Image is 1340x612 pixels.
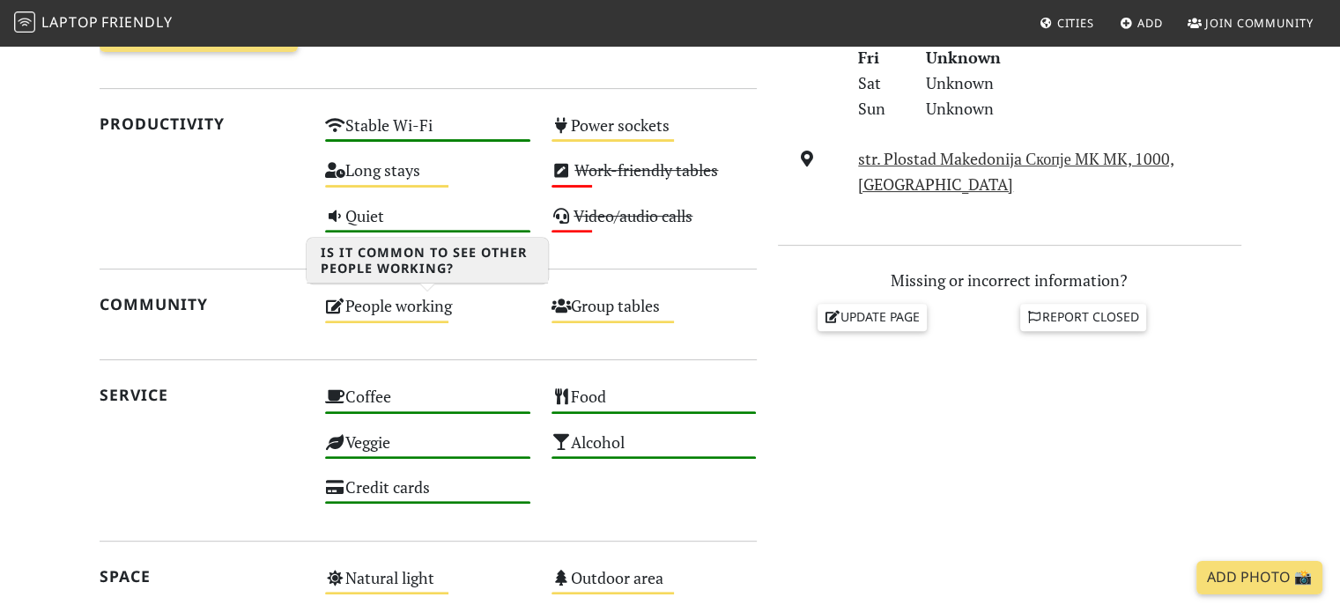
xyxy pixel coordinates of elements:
[915,96,1252,122] div: Unknown
[541,564,767,608] div: Outdoor area
[915,70,1252,96] div: Unknown
[848,45,914,70] div: Fri
[848,70,914,96] div: Sat
[315,382,541,427] div: Coffee
[858,148,1173,195] a: str. Plostad Makedonija Скопје MK MK, 1000, [GEOGRAPHIC_DATA]
[574,159,718,181] s: Work-friendly tables
[541,111,767,156] div: Power sockets
[1196,561,1322,594] a: Add Photo 📸
[915,45,1252,70] div: Unknown
[315,428,541,473] div: Veggie
[848,96,914,122] div: Sun
[307,238,548,284] h3: Is it common to see other people working?
[541,382,767,427] div: Food
[315,473,541,518] div: Credit cards
[541,291,767,336] div: Group tables
[541,428,767,473] div: Alcohol
[14,11,35,33] img: LaptopFriendly
[1113,7,1170,39] a: Add
[315,156,541,201] div: Long stays
[100,114,305,133] h2: Productivity
[574,205,692,226] s: Video/audio calls
[315,202,541,247] div: Quiet
[100,567,305,586] h2: Space
[1020,304,1147,330] a: Report closed
[1181,7,1321,39] a: Join Community
[315,111,541,156] div: Stable Wi-Fi
[41,12,99,32] span: Laptop
[818,304,927,330] a: Update page
[101,12,172,32] span: Friendly
[100,386,305,404] h2: Service
[1057,15,1094,31] span: Cities
[315,564,541,608] div: Natural light
[1033,7,1101,39] a: Cities
[1205,15,1314,31] span: Join Community
[315,291,541,336] div: People working
[14,8,173,39] a: LaptopFriendly LaptopFriendly
[778,268,1241,293] p: Missing or incorrect information?
[1137,15,1163,31] span: Add
[100,295,305,313] h2: Community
